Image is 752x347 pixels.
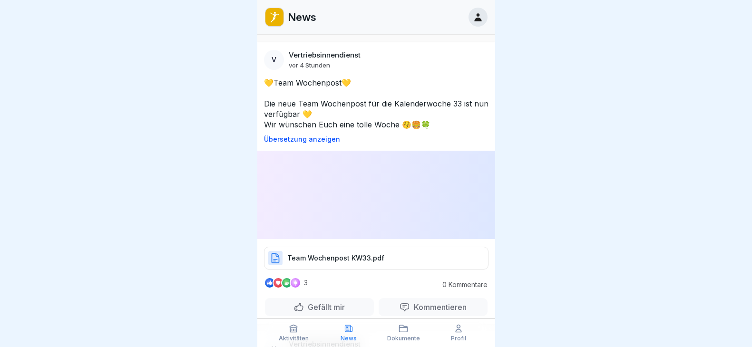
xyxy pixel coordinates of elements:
p: News [341,335,357,342]
p: Gefällt mir [304,302,345,312]
p: Aktivitäten [279,335,309,342]
p: 3 [304,279,308,287]
p: Übersetzung anzeigen [264,135,488,143]
a: Team Wochenpost KW33.pdf [264,258,488,267]
p: 0 Kommentare [435,281,488,289]
p: vor 4 Stunden [289,61,330,69]
p: Team Wochenpost KW33.pdf [287,253,384,263]
p: Vertriebsinnendienst [289,51,361,59]
p: Kommentieren [410,302,467,312]
img: oo2rwhh5g6mqyfqxhtbddxvd.png [265,8,283,26]
p: 💛Team Wochenpost💛 Die neue Team Wochenpost für die Kalenderwoche 33 ist nun verfügbar 💛 Wir wünsc... [264,77,488,130]
p: News [288,11,316,23]
p: Profil [451,335,466,342]
p: Dokumente [387,335,420,342]
div: V [264,50,284,70]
